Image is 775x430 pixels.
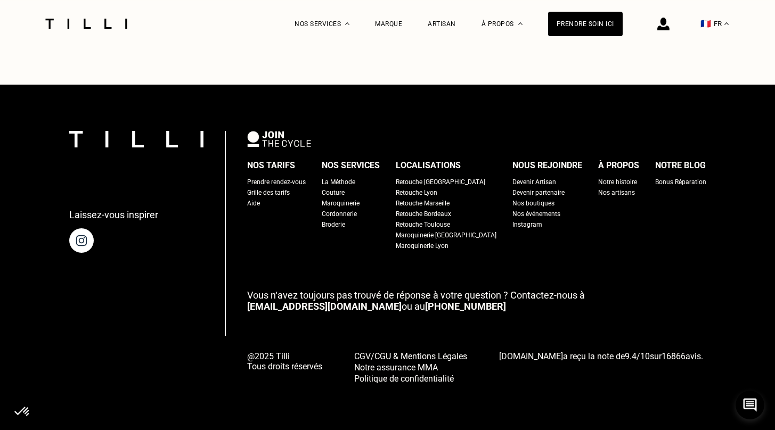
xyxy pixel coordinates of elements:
[354,362,438,373] span: Notre assurance MMA
[512,219,542,230] a: Instagram
[322,158,380,173] div: Nos services
[354,350,467,361] a: CGV/CGU & Mentions Légales
[396,187,437,198] a: Retouche Lyon
[247,301,402,312] a: [EMAIL_ADDRESS][DOMAIN_NAME]
[518,22,523,25] img: Menu déroulant à propos
[247,290,706,312] p: ou au
[700,19,711,29] span: 🇫🇷
[345,22,349,25] img: Menu déroulant
[247,177,306,187] a: Prendre rendez-vous
[512,198,554,209] a: Nos boutiques
[375,20,402,28] a: Marque
[69,131,203,147] img: logo Tilli
[625,351,637,361] span: 9.4
[247,187,290,198] a: Grille des tarifs
[354,374,454,384] span: Politique de confidentialité
[354,351,467,361] span: CGV/CGU & Mentions Légales
[396,241,448,251] a: Maroquinerie Lyon
[512,158,582,173] div: Nous rejoindre
[598,187,635,198] a: Nos artisans
[724,22,729,25] img: menu déroulant
[247,351,322,361] span: @2025 Tilli
[354,373,467,384] a: Politique de confidentialité
[625,351,650,361] span: /
[640,351,650,361] span: 10
[598,177,637,187] a: Notre histoire
[512,177,556,187] a: Devenir Artisan
[655,177,706,187] a: Bonus Réparation
[396,230,496,241] a: Maroquinerie [GEOGRAPHIC_DATA]
[548,12,623,36] a: Prendre soin ici
[512,187,565,198] a: Devenir partenaire
[247,290,585,301] span: Vous n‘avez toujours pas trouvé de réponse à votre question ? Contactez-nous à
[396,198,450,209] a: Retouche Marseille
[428,20,456,28] a: Artisan
[322,187,345,198] a: Couture
[354,361,467,373] a: Notre assurance MMA
[499,351,703,361] span: a reçu la note de sur avis.
[396,158,461,173] div: Localisations
[69,209,158,220] p: Laissez-vous inspirer
[425,301,506,312] a: [PHONE_NUMBER]
[69,228,94,253] img: page instagram de Tilli une retoucherie à domicile
[42,19,131,29] img: Logo du service de couturière Tilli
[512,209,560,219] a: Nos événements
[598,158,639,173] div: À propos
[655,158,706,173] div: Notre blog
[396,219,450,230] a: Retouche Toulouse
[247,361,322,371] span: Tous droits réservés
[247,198,260,209] a: Aide
[322,219,345,230] a: Broderie
[396,209,451,219] a: Retouche Bordeaux
[499,351,563,361] span: [DOMAIN_NAME]
[657,18,670,30] img: icône connexion
[322,177,355,187] a: La Méthode
[396,177,485,187] a: Retouche [GEOGRAPHIC_DATA]
[322,209,357,219] a: Cordonnerie
[662,351,686,361] span: 16866
[322,198,360,209] a: Maroquinerie
[247,131,311,147] img: logo Join The Cycle
[247,158,295,173] div: Nos tarifs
